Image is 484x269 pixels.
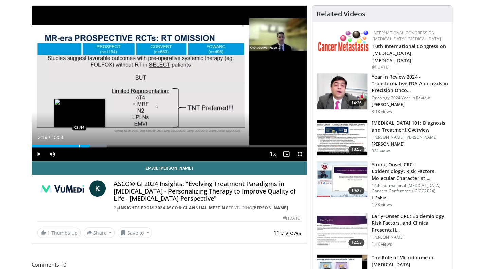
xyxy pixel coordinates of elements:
[119,205,229,211] a: Insights from 2024 ASCO® GI Annual Meeting
[372,43,446,64] a: 10th International Congress on [MEDICAL_DATA] [MEDICAL_DATA]
[348,187,365,194] span: 19:27
[54,99,105,127] img: image.jpeg
[283,215,301,221] div: [DATE]
[372,241,392,247] p: 1.4K views
[89,180,106,197] a: K
[46,147,59,161] button: Mute
[38,135,47,140] span: 3:19
[273,229,301,237] span: 119 views
[348,239,365,246] span: 12:53
[37,228,81,238] a: 1 Thumbs Up
[317,162,367,197] img: b2155ba0-98ee-4ab1-8a77-c371c27a2004.150x105_q85_crop-smart_upscale.jpg
[348,146,365,153] span: 18:55
[317,213,367,249] img: 3f057b90-5329-4823-877c-f4ab99407037.150x105_q85_crop-smart_upscale.jpg
[317,120,367,155] img: f5d819c4-b4a6-4669-943d-399a0cb519e6.150x105_q85_crop-smart_upscale.jpg
[280,147,293,161] button: Enable picture-in-picture mode
[114,205,301,211] div: By FEATURING
[348,100,365,106] span: 14:26
[252,205,288,211] a: [PERSON_NAME]
[317,120,448,156] a: 18:55 [MEDICAL_DATA] 101: Diagnosis and Treatment Overview [PERSON_NAME] [PERSON_NAME] [PERSON_NA...
[372,102,448,107] p: [PERSON_NAME]
[114,180,301,202] h4: ASCO® GI 2024 Insights: "Evolving Treatment Paradigms in [MEDICAL_DATA] - Personalizing Therapy t...
[372,254,448,268] h3: The Role of Microbiome in [MEDICAL_DATA]
[317,73,448,114] a: 14:26 Year in Review 2024 - Transformative FDA Approvals in Precision Onco… Oncology 2024 Year in...
[266,147,280,161] button: Playback Rate
[372,120,448,133] h3: [MEDICAL_DATA] 101: Diagnosis and Treatment Overview
[372,30,441,42] a: International Congress on [MEDICAL_DATA] [MEDICAL_DATA]
[372,183,448,194] p: 14th International [MEDICAL_DATA] Cancers Conference (IGICC2024)
[47,230,50,236] span: 1
[317,10,365,18] h4: Related Videos
[32,161,307,175] a: Email [PERSON_NAME]
[372,141,448,147] p: [PERSON_NAME]
[372,135,448,140] p: [PERSON_NAME] [PERSON_NAME]
[32,6,307,161] video-js: Video Player
[118,227,152,238] button: Save to
[317,74,367,109] img: 22cacae0-80e8-46c7-b946-25cff5e656fa.150x105_q85_crop-smart_upscale.jpg
[32,145,307,147] div: Progress Bar
[37,180,87,197] img: Insights from 2024 ASCO® GI Annual Meeting
[317,213,448,249] a: 12:53 Early-Onset CRC: Epidemiology, Risk Factors, and Clinical Presentati… [PERSON_NAME] 1.4K views
[49,135,50,140] span: /
[32,147,46,161] button: Play
[372,213,448,233] h3: Early-Onset CRC: Epidemiology, Risk Factors, and Clinical Presentati…
[372,64,447,70] div: [DATE]
[372,195,448,201] p: I. Sahin
[293,147,307,161] button: Fullscreen
[317,161,448,207] a: 19:27 Young-Onset CRC: Epidemiology, Risk Factors, Molecular Characteristi… 14th International [M...
[318,30,369,51] img: 6ff8bc22-9509-4454-a4f8-ac79dd3b8976.png.150x105_q85_autocrop_double_scale_upscale_version-0.2.png
[372,109,392,114] p: 8.1K views
[372,202,392,207] p: 1.3K views
[372,161,448,182] h3: Young-Onset CRC: Epidemiology, Risk Factors, Molecular Characteristi…
[372,148,391,154] p: 981 views
[372,95,448,101] p: Oncology 2024 Year in Review
[372,235,448,240] p: [PERSON_NAME]
[32,260,307,269] span: Comments 0
[372,73,448,94] h3: Year in Review 2024 - Transformative FDA Approvals in Precision Onco…
[51,135,63,140] span: 15:53
[84,227,115,238] button: Share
